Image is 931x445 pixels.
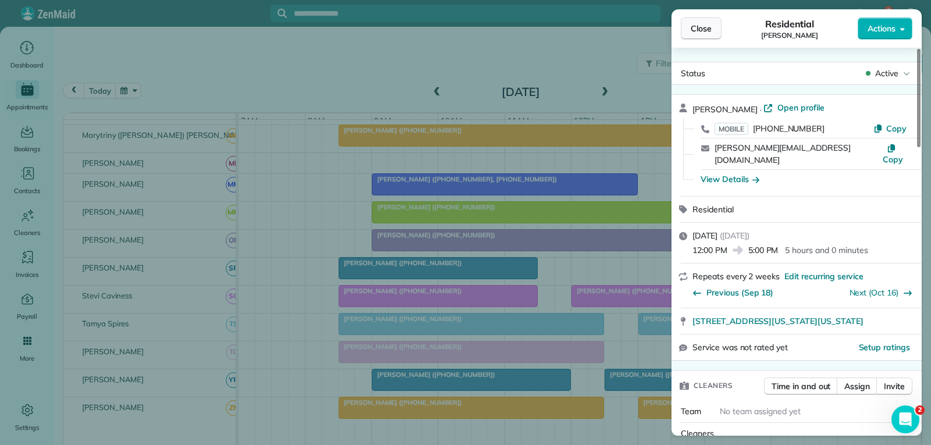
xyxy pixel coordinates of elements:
[715,123,748,135] span: MOBILE
[692,315,915,327] a: [STREET_ADDRESS][US_STATE][US_STATE]
[692,244,727,256] span: 12:00 PM
[850,287,899,298] a: Next (Oct 16)
[681,68,705,79] span: Status
[886,123,907,134] span: Copy
[784,270,864,282] span: Edit recurring service
[884,380,905,392] span: Invite
[891,405,919,433] iframe: Intercom live chat
[692,104,758,115] span: [PERSON_NAME]
[785,244,868,256] p: 5 hours and 0 minutes
[868,23,896,34] span: Actions
[681,17,722,40] button: Close
[692,287,773,298] button: Previous (Sep 18)
[753,123,825,134] span: [PHONE_NUMBER]
[763,102,825,113] a: Open profile
[681,406,701,416] span: Team
[837,378,877,395] button: Assign
[715,123,825,134] a: MOBILE[PHONE_NUMBER]
[706,287,773,298] span: Previous (Sep 18)
[772,380,830,392] span: Time in and out
[720,230,749,241] span: ( [DATE] )
[777,102,825,113] span: Open profile
[875,67,898,79] span: Active
[691,23,712,34] span: Close
[692,204,734,215] span: Residential
[692,315,864,327] span: [STREET_ADDRESS][US_STATE][US_STATE]
[681,428,714,439] span: Cleaners
[879,142,907,165] button: Copy
[701,173,759,185] button: View Details
[720,406,801,416] span: No team assigned yet
[692,230,717,241] span: [DATE]
[873,123,907,134] button: Copy
[748,244,779,256] span: 5:00 PM
[765,17,815,31] span: Residential
[876,378,912,395] button: Invite
[883,154,903,165] span: Copy
[715,143,851,165] a: [PERSON_NAME][EMAIL_ADDRESS][DOMAIN_NAME]
[692,271,780,282] span: Repeats every 2 weeks
[761,31,818,40] span: [PERSON_NAME]
[844,380,870,392] span: Assign
[764,378,838,395] button: Time in and out
[850,287,913,298] button: Next (Oct 16)
[692,341,788,354] span: Service was not rated yet
[915,405,925,415] span: 2
[694,380,733,391] span: Cleaners
[758,105,764,114] span: ·
[859,341,911,353] button: Setup ratings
